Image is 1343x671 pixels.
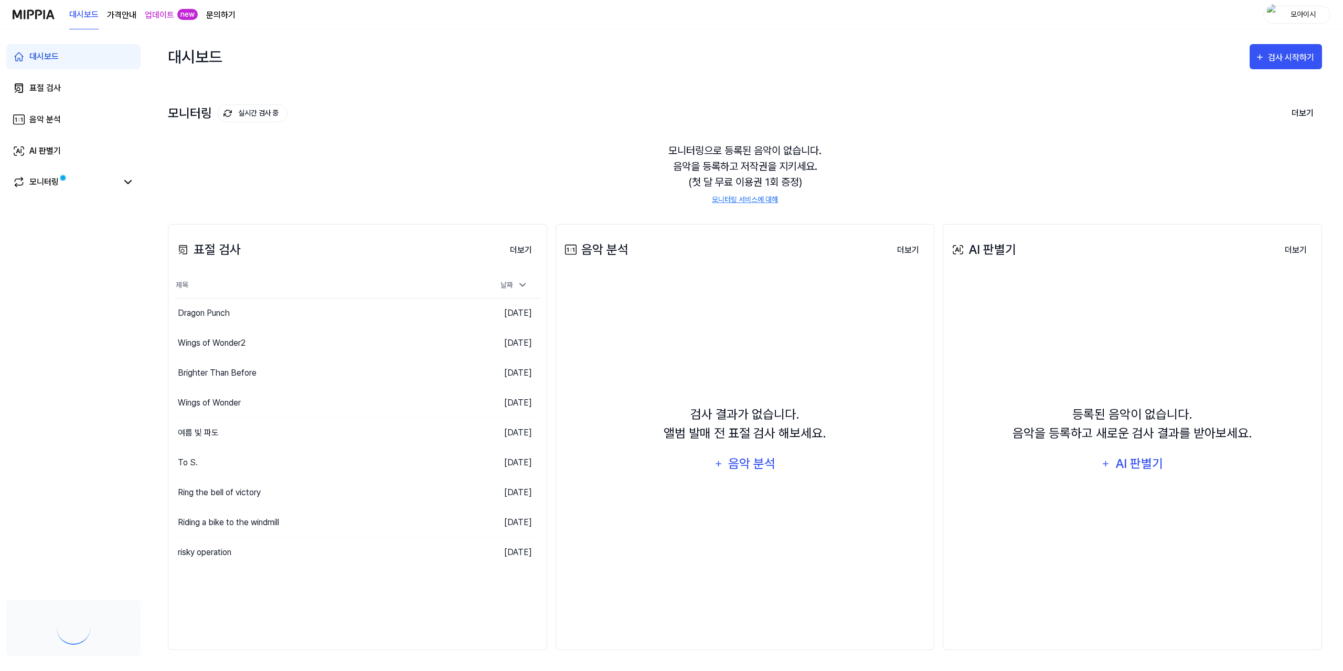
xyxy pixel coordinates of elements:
button: 실시간 검사 중 [218,104,287,122]
div: Ring the bell of victory [178,486,261,499]
td: [DATE] [449,477,540,507]
div: Wings of Wonder2 [178,337,246,349]
div: 모니터링 [29,176,59,188]
button: 더보기 [889,240,928,261]
img: monitoring Icon [223,109,232,118]
a: 문의하기 [206,9,236,22]
a: 표절 검사 [6,76,141,101]
th: 제목 [175,273,449,298]
div: 대시보드 [168,40,222,73]
a: 모니터링 서비스에 대해 [712,194,778,205]
div: 등록된 음악이 없습니다. 음악을 등록하고 새로운 검사 결과를 받아보세요. [1012,405,1252,443]
td: [DATE] [449,418,540,448]
div: 표절 검사 [29,82,61,94]
button: 가격안내 [107,9,136,22]
td: [DATE] [449,507,540,537]
div: Dragon Punch [178,307,230,319]
a: 모니터링 [13,176,118,188]
div: 모아이시 [1283,8,1324,20]
a: 더보기 [502,239,540,261]
div: 음악 분석 [727,454,776,474]
div: 검사 결과가 없습니다. 앨범 발매 전 표절 검사 해보세요. [664,405,826,443]
div: AI 판별기 [950,240,1016,259]
button: AI 판별기 [1094,451,1170,476]
div: new [177,9,198,20]
div: Wings of Wonder [178,397,241,409]
div: Brighter Than Before [178,367,257,379]
div: 음악 분석 [29,113,61,126]
div: AI 판별기 [29,145,61,157]
div: 음악 분석 [562,240,628,259]
a: 대시보드 [6,44,141,69]
img: profile [1267,4,1280,25]
a: 대시보드 [69,1,99,29]
td: [DATE] [449,537,540,567]
div: risky operation [178,546,231,559]
div: AI 판별기 [1114,454,1164,474]
div: 모니터링으로 등록된 음악이 없습니다. 음악을 등록하고 저작권을 지키세요. (첫 달 무료 이용권 1회 증정) [168,130,1322,218]
td: [DATE] [449,298,540,328]
a: 더보기 [1276,239,1315,261]
div: 대시보드 [29,50,59,63]
div: 모니터링 [168,104,287,122]
button: 검사 시작하기 [1250,44,1322,69]
button: 더보기 [502,240,540,261]
div: 날짜 [496,276,532,294]
div: 표절 검사 [175,240,241,259]
td: [DATE] [449,328,540,358]
a: 음악 분석 [6,107,141,132]
td: [DATE] [449,358,540,388]
div: 검사 시작하기 [1268,51,1317,65]
div: Riding a bike to the windmill [178,516,279,529]
div: 여름 빛 파도 [178,427,219,439]
a: AI 판별기 [6,139,141,164]
td: [DATE] [449,388,540,418]
td: [DATE] [449,448,540,477]
button: 더보기 [1283,102,1322,124]
button: 음악 분석 [707,451,783,476]
button: 더보기 [1276,240,1315,261]
button: profile모아이시 [1263,6,1330,24]
a: 더보기 [889,239,928,261]
div: To S. [178,456,198,469]
a: 업데이트 [145,9,174,22]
